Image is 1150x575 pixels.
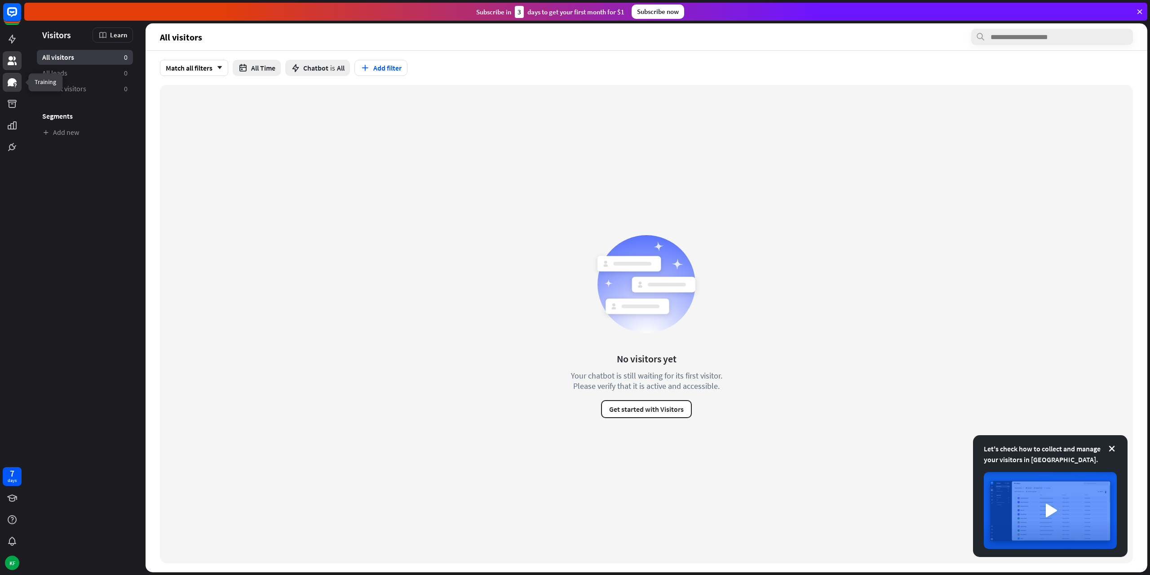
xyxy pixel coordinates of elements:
[632,4,684,19] div: Subscribe now
[617,352,677,365] div: No visitors yet
[3,467,22,486] a: 7 days
[124,84,128,94] aside: 0
[124,68,128,78] aside: 0
[554,370,739,391] div: Your chatbot is still waiting for its first visitor. Please verify that it is active and accessible.
[124,53,128,62] aside: 0
[984,472,1117,549] img: image
[476,6,624,18] div: Subscribe in days to get your first month for $1
[354,60,407,76] button: Add filter
[110,31,127,39] span: Learn
[37,125,133,140] a: Add new
[984,443,1117,465] div: Let's check how to collect and manage your visitors in [GEOGRAPHIC_DATA].
[601,400,692,418] button: Get started with Visitors
[212,65,222,71] i: arrow_down
[5,556,19,570] div: KF
[42,53,74,62] span: All visitors
[8,477,17,484] div: days
[160,60,228,76] div: Match all filters
[7,4,34,31] button: Open LiveChat chat widget
[160,32,202,42] span: All visitors
[10,469,14,477] div: 7
[37,66,133,80] a: All leads 0
[233,60,281,76] button: All Time
[42,30,71,40] span: Visitors
[42,68,67,78] span: All leads
[303,63,328,72] span: Chatbot
[337,63,345,72] span: All
[37,111,133,120] h3: Segments
[330,63,335,72] span: is
[42,84,86,94] span: Recent visitors
[37,81,133,96] a: Recent visitors 0
[515,6,524,18] div: 3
